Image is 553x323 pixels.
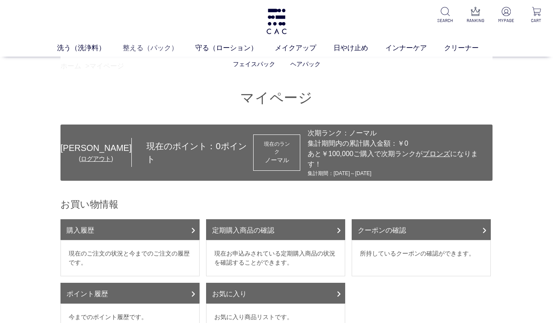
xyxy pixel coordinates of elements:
div: ノーマル [261,156,292,165]
a: インナーケア [385,43,444,53]
a: MYPAGE [496,7,516,24]
div: ( ) [60,154,131,163]
a: SEARCH [435,7,455,24]
a: 守る（ローション） [195,43,275,53]
a: RANKING [466,7,485,24]
p: MYPAGE [496,17,516,24]
dd: 現在のご注文の状況と今までのご注文の履歴です。 [60,240,200,276]
a: お気に入り [206,283,345,304]
span: 0 [216,141,220,151]
a: メイクアップ [275,43,334,53]
h2: お買い物情報 [60,198,493,211]
a: 整える（パック） [123,43,195,53]
a: ポイント履歴 [60,283,200,304]
h1: マイページ [60,89,493,107]
a: 洗う（洗浄料） [57,43,123,53]
dt: 現在のランク [261,140,292,156]
div: 集計期間：[DATE]～[DATE] [308,169,488,177]
a: 定期購入商品の確認 [206,219,345,240]
a: 日やけ止め [334,43,385,53]
a: クーポンの確認 [352,219,491,240]
span: ブロンズ [423,150,450,157]
div: 次期ランク：ノーマル [308,128,488,138]
p: RANKING [466,17,485,24]
dd: 所持しているクーポンの確認ができます。 [352,240,491,276]
a: ヘアパック [290,61,321,67]
a: フェイスパック [233,61,275,67]
p: CART [527,17,546,24]
div: 現在のポイント： ポイント [132,140,253,166]
p: SEARCH [435,17,455,24]
a: 購入履歴 [60,219,200,240]
div: 集計期間内の累計購入金額：￥0 [308,138,488,149]
a: CART [527,7,546,24]
a: クリーナー [444,43,496,53]
div: [PERSON_NAME] [60,141,131,154]
img: logo [265,9,288,34]
dd: 現在お申込みされている定期購入商品の状況を確認することができます。 [206,240,345,276]
div: あと￥100,000ご購入で次期ランクが になります！ [308,149,488,169]
a: ログアウト [81,155,111,162]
